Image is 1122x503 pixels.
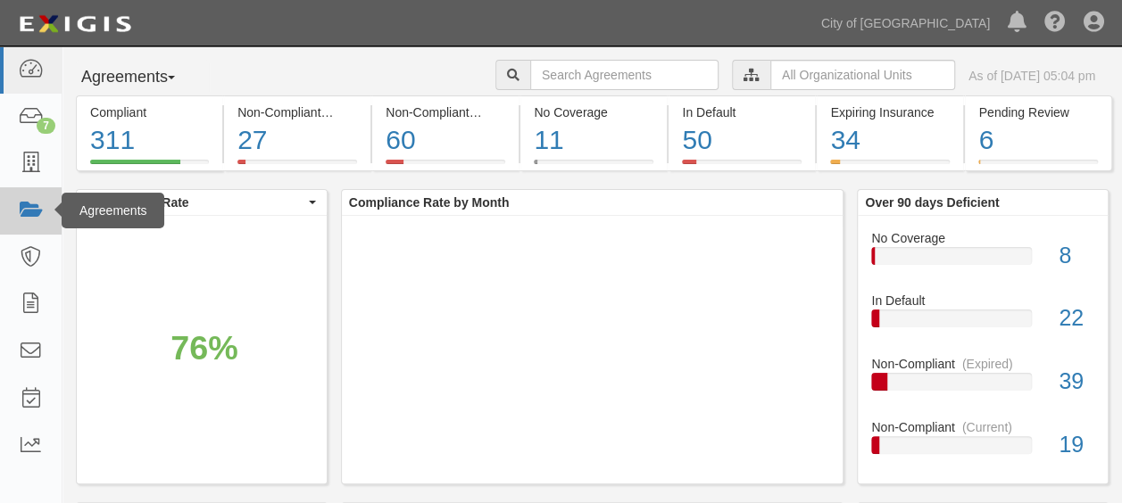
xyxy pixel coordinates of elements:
div: 76% [170,325,237,373]
a: No Coverage8 [871,229,1094,293]
input: All Organizational Units [770,60,955,90]
a: Expiring Insurance34 [817,160,963,174]
a: City of [GEOGRAPHIC_DATA] [812,5,999,41]
div: (Current) [328,103,378,121]
div: 50 [682,121,802,160]
a: In Default50 [669,160,815,174]
a: Non-Compliant(Current)27 [224,160,370,174]
div: In Default [682,103,802,121]
div: (Expired) [477,103,528,121]
div: As of [DATE] 05:04 pm [968,67,1095,85]
i: Help Center - Complianz [1044,12,1066,34]
div: 22 [1045,302,1108,334]
div: Non-Compliant [858,418,1108,436]
div: Non-Compliant (Current) [237,103,357,121]
div: Compliant [90,103,209,121]
a: Non-Compliant(Expired)60 [372,160,519,174]
a: Pending Review6 [965,160,1111,174]
div: 311 [90,121,209,160]
div: (Expired) [962,355,1013,373]
div: 19 [1045,429,1108,461]
div: 27 [237,121,357,160]
button: Compliance Rate [77,190,327,215]
span: Compliance Rate [87,194,304,211]
div: Expiring Insurance [830,103,950,121]
b: Compliance Rate by Month [349,195,510,210]
b: Over 90 days Deficient [865,195,999,210]
div: Non-Compliant [858,355,1108,373]
div: 60 [386,121,505,160]
a: Non-Compliant(Expired)39 [871,355,1094,418]
div: Agreements [62,193,164,228]
div: Pending Review [978,103,1097,121]
a: No Coverage11 [520,160,667,174]
input: Search Agreements [530,60,719,90]
div: Non-Compliant (Expired) [386,103,505,121]
div: No Coverage [858,229,1108,247]
button: Agreements [76,60,210,95]
div: 6 [978,121,1097,160]
div: No Coverage [534,103,653,121]
a: In Default22 [871,292,1094,355]
a: Compliant311 [76,160,222,174]
div: 7 [37,118,55,134]
div: In Default [858,292,1108,309]
div: 34 [830,121,950,160]
div: 39 [1045,366,1108,398]
div: 11 [534,121,653,160]
div: 8 [1045,240,1108,272]
a: Non-Compliant(Current)19 [871,418,1094,468]
img: logo-5460c22ac91f19d4615b14bd174203de0afe785f0fc80cf4dbbc73dc1793850b.png [13,8,137,40]
div: (Current) [962,418,1012,436]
